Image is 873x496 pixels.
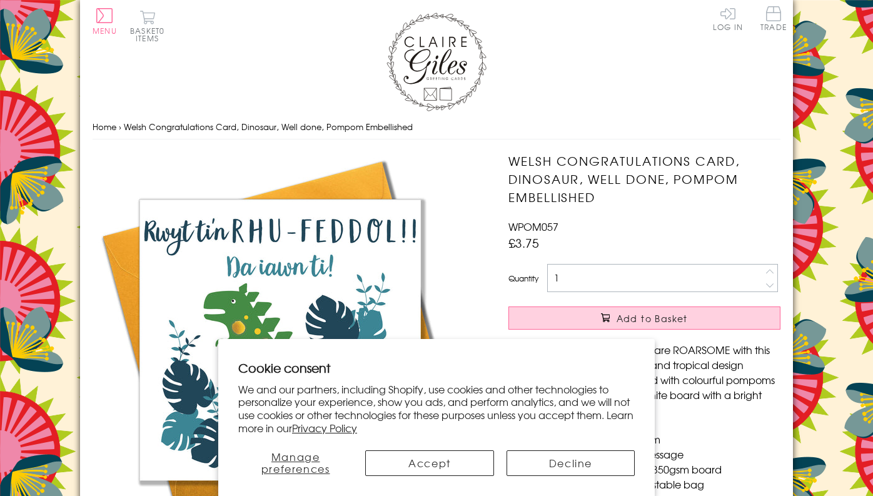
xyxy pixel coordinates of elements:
[365,450,493,476] button: Accept
[292,420,357,435] a: Privacy Policy
[508,306,780,330] button: Add to Basket
[386,13,487,111] img: Claire Giles Greetings Cards
[93,8,117,34] button: Menu
[760,6,787,31] span: Trade
[238,383,635,435] p: We and our partners, including Shopify, use cookies and other technologies to personalize your ex...
[130,10,164,42] button: Basket0 items
[238,359,635,377] h2: Cookie consent
[238,450,353,476] button: Manage preferences
[93,114,780,140] nav: breadcrumbs
[760,6,787,33] a: Trade
[617,312,688,325] span: Add to Basket
[508,152,780,206] h1: Welsh Congratulations Card, Dinosaur, Well done, Pompom Embellished
[136,25,164,44] span: 0 items
[507,450,635,476] button: Decline
[261,449,330,476] span: Manage preferences
[93,25,117,36] span: Menu
[508,273,538,284] label: Quantity
[119,121,121,133] span: ›
[124,121,413,133] span: Welsh Congratulations Card, Dinosaur, Well done, Pompom Embellished
[713,6,743,31] a: Log In
[508,219,558,234] span: WPOM057
[508,234,539,251] span: £3.75
[93,121,116,133] a: Home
